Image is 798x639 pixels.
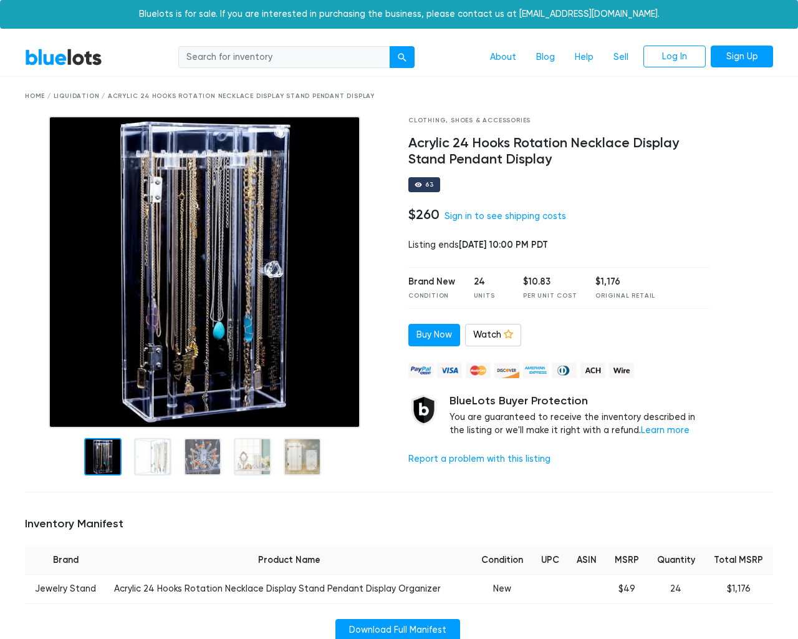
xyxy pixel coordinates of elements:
div: 63 [425,182,434,188]
td: Acrylic 24 Hooks Rotation Necklace Display Stand Pendant Display Organizer [107,575,473,604]
th: Brand [25,546,107,575]
img: american_express-ae2a9f97a040b4b41f6397f7637041a5861d5f99d0716c09922aba4e24c8547d.png [523,363,548,378]
h4: Acrylic 24 Hooks Rotation Necklace Display Stand Pendant Display [408,135,709,168]
a: Sign Up [711,46,773,68]
th: Total MSRP [704,546,773,575]
div: 24 [474,275,505,289]
th: Product Name [107,546,473,575]
td: New [472,575,532,604]
img: ach-b7992fed28a4f97f893c574229be66187b9afb3f1a8d16a4691d3d3140a8ab00.png [580,363,605,378]
a: Report a problem with this listing [408,454,550,464]
div: Home / Liquidation / Acrylic 24 Hooks Rotation Necklace Display Stand Pendant Display [25,92,773,101]
div: Units [474,291,505,301]
a: BlueLots [25,48,102,66]
div: $10.83 [523,275,577,289]
td: $49 [605,575,647,604]
div: Per Unit Cost [523,291,577,301]
div: Condition [408,291,455,301]
a: Blog [526,46,565,69]
img: mastercard-42073d1d8d11d6635de4c079ffdb20a4f30a903dc55d1612383a1b395dd17f39.png [466,363,491,378]
td: $1,176 [704,575,773,604]
div: $1,176 [595,275,655,289]
h4: $260 [408,207,440,223]
th: Condition [472,546,532,575]
a: Learn more [641,425,690,436]
th: ASIN [568,546,605,575]
img: paypal_credit-80455e56f6e1299e8d57f40c0dcee7b8cd4ae79b9eccbfc37e2480457ba36de9.png [408,363,433,378]
h5: BlueLots Buyer Protection [449,394,709,408]
a: Watch [465,324,521,346]
a: About [480,46,526,69]
img: diners_club-c48f30131b33b1bb0e5d0e2dbd43a8bea4cb12cb2961413e2f4250e06c020426.png [552,363,577,378]
div: Brand New [408,275,455,289]
div: You are guaranteed to receive the inventory described in the listing or we'll make it right with ... [449,394,709,437]
a: Buy Now [408,324,460,346]
img: discover-82be18ecfda2d062aad2762c1ca80e2d36a4073d45c9e0ffae68cd515fbd3d32.png [494,363,519,378]
img: wire-908396882fe19aaaffefbd8e17b12f2f29708bd78693273c0e28e3a24408487f.png [609,363,634,378]
td: 24 [648,575,704,604]
h5: Inventory Manifest [25,517,773,531]
div: Clothing, Shoes & Accessories [408,116,709,125]
th: MSRP [605,546,647,575]
a: Log In [643,46,706,68]
a: Sell [603,46,638,69]
input: Search for inventory [178,46,390,69]
td: Jewelry Stand [25,575,107,604]
th: UPC [533,546,569,575]
span: [DATE] 10:00 PM PDT [459,239,548,250]
div: Listing ends [408,238,709,252]
img: 7348cafd-ef89-4b6f-982b-3ed587f3b8a7-1736737790.jpg [49,116,360,428]
a: Sign in to see shipping costs [445,211,566,222]
div: Original Retail [595,291,655,301]
img: visa-79caf175f036a155110d1892330093d4c38f53c55c9ec9e2c3a54a56571784bb.png [437,363,462,378]
img: buyer_protection_shield-3b65640a83011c7d3ede35a8e5a80bfdfaa6a97447f0071c1475b91a4b0b3d01.png [408,394,440,426]
a: Help [565,46,603,69]
th: Quantity [648,546,704,575]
